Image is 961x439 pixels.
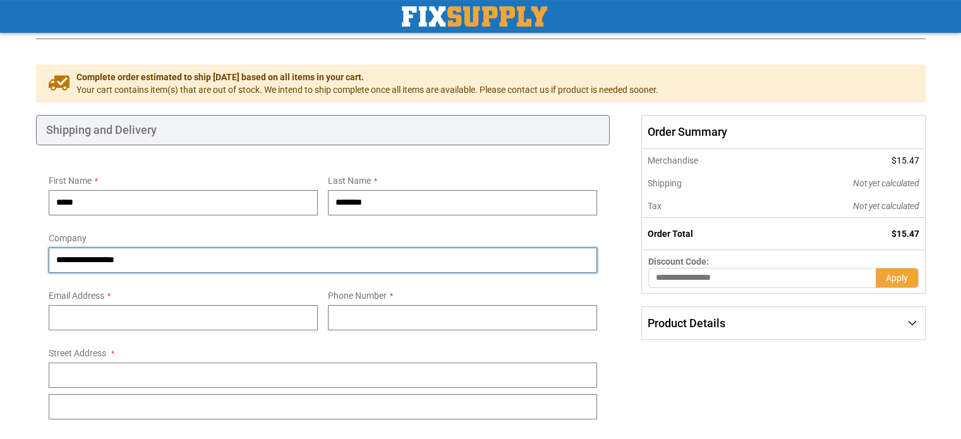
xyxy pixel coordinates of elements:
span: Last Name [328,176,371,186]
span: Order Summary [641,115,925,149]
img: Fix Industrial Supply [402,6,547,27]
span: Street Address [49,348,106,358]
span: Not yet calculated [853,201,919,211]
span: Product Details [648,316,725,330]
span: $15.47 [891,229,919,239]
span: Company [49,233,87,243]
th: Merchandise [642,149,768,172]
span: Discount Code: [648,256,709,267]
span: Email Address [49,291,104,301]
span: Complete order estimated to ship [DATE] based on all items in your cart. [76,71,658,83]
span: Apply [886,273,908,283]
span: First Name [49,176,92,186]
span: Your cart contains item(s) that are out of stock. We intend to ship complete once all items are a... [76,83,658,96]
span: Phone Number [328,291,387,301]
span: Not yet calculated [853,178,919,188]
span: Shipping [648,178,682,188]
th: Tax [642,195,768,218]
span: $15.47 [891,155,919,165]
strong: Order Total [648,229,693,239]
div: Shipping and Delivery [36,115,610,145]
button: Apply [876,268,919,288]
a: store logo [402,6,547,27]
